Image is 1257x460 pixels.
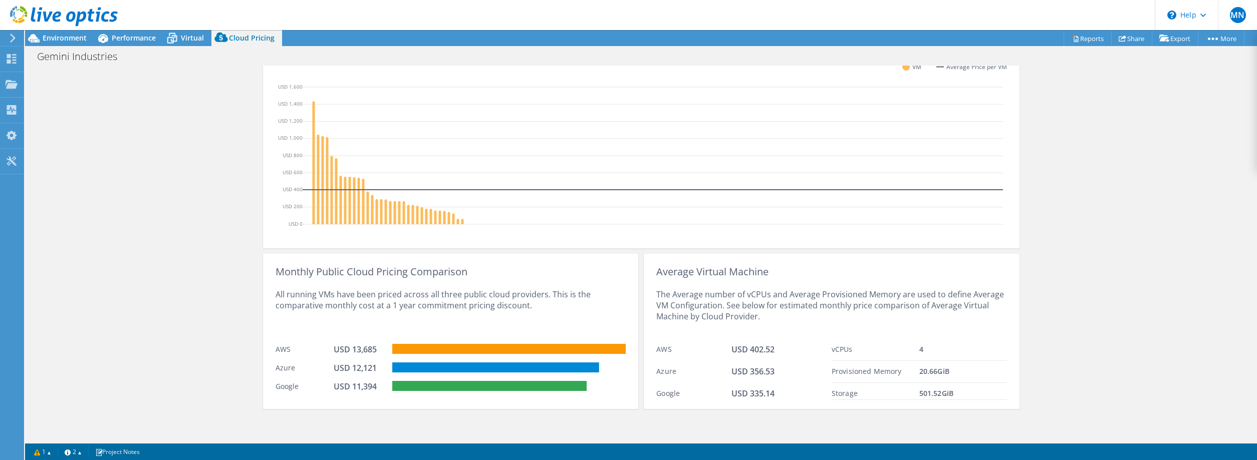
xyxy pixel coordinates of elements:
[1230,7,1246,23] span: MN
[656,266,1007,277] div: Average Virtual Machine
[276,277,626,339] div: All running VMs have been priced across all three public cloud providers. This is the comparative...
[283,151,303,158] text: USD 800
[1167,11,1176,20] svg: \n
[919,366,949,376] span: 20.66 GiB
[33,51,133,62] h1: Gemini Industries
[283,186,303,193] text: USD 400
[289,220,303,227] text: USD 0
[334,344,384,355] div: USD 13,685
[181,33,204,43] span: Virtual
[43,33,87,43] span: Environment
[832,366,902,376] span: Provisioned Memory
[1111,31,1152,46] a: Share
[1152,31,1198,46] a: Export
[1198,31,1244,46] a: More
[276,266,626,277] div: Monthly Public Cloud Pricing Comparison
[334,381,384,392] div: USD 11,394
[832,388,858,398] span: Storage
[656,388,680,398] span: Google
[276,381,334,392] div: Google
[278,100,303,107] text: USD 1,400
[112,33,156,43] span: Performance
[731,344,775,355] span: USD 402.52
[919,388,953,398] span: 501.52 GiB
[656,366,676,376] span: Azure
[731,366,775,377] span: USD 356.53
[278,117,303,124] text: USD 1,200
[88,445,147,458] a: Project Notes
[283,203,303,210] text: USD 200
[731,388,775,399] span: USD 335.14
[283,169,303,176] text: USD 600
[919,344,923,354] span: 4
[278,83,303,90] text: USD 1,600
[278,134,303,141] text: USD 1,000
[832,344,853,354] span: vCPUs
[334,362,384,373] div: USD 12,121
[276,362,334,373] div: Azure
[946,62,1007,73] span: Average Price per VM
[276,344,334,355] div: AWS
[656,344,671,354] span: AWS
[912,61,921,73] span: VM
[656,277,1007,339] div: The Average number of vCPUs and Average Provisioned Memory are used to define Average VM Configur...
[58,445,89,458] a: 2
[27,445,58,458] a: 1
[229,33,275,43] span: Cloud Pricing
[1064,31,1112,46] a: Reports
